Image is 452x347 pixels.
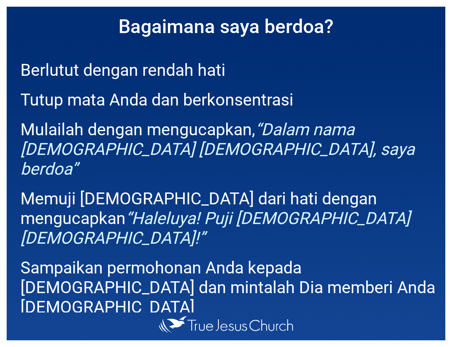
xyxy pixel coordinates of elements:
p: Memuji [DEMOGRAPHIC_DATA] dari hati dengan mengucapkan [20,189,438,248]
p: Sampaikan permohonan Anda kepada [DEMOGRAPHIC_DATA] dan mintalah Dia memberi Anda [DEMOGRAPHIC_DATA] [20,258,438,317]
em: “Dalam nama [DEMOGRAPHIC_DATA] [DEMOGRAPHIC_DATA], saya berdoa” [20,120,414,179]
p: Berlutut dengan rendah hati [20,60,438,80]
p: Tutup mata Anda dan berkonsentrasi [20,90,438,110]
p: Mulailah dengan mengucapkan, [20,120,438,179]
h1: Bagaimana saya berdoa? [7,7,445,47]
em: “Haleluya! Puji [DEMOGRAPHIC_DATA] [DEMOGRAPHIC_DATA]!” [20,208,410,248]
